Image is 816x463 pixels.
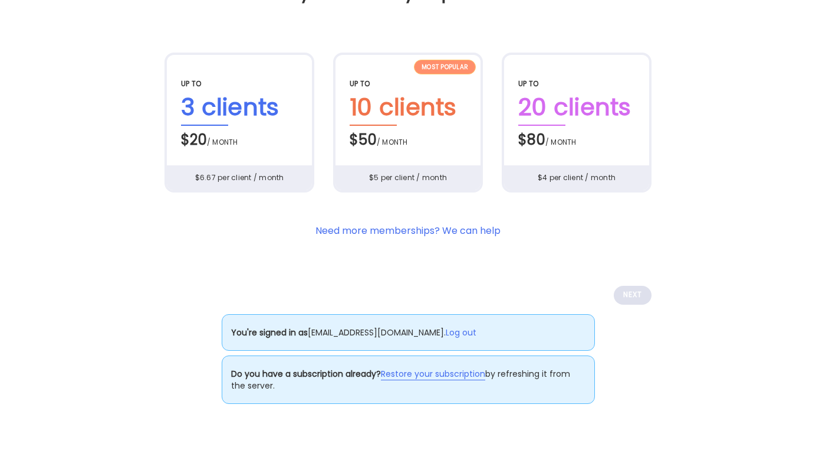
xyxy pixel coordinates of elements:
span: [EMAIL_ADDRESS][DOMAIN_NAME] [308,327,444,338]
div: 10 clients [350,89,466,126]
div: $5 per client / month [335,165,481,190]
b: Do you have a subscription already? [231,368,381,380]
div: up to [350,79,466,89]
div: $20 [181,126,298,151]
span: / month [377,137,408,147]
b: You're signed in as [231,327,308,338]
a: Restore your subscription [381,368,485,380]
div: $50 [350,126,466,151]
div: 20 clients [518,89,635,126]
a: Log out [446,327,476,339]
div: 3 clients [181,89,298,126]
div: up to [518,79,635,89]
div: $4 per client / month [504,165,650,190]
p: . [222,314,595,351]
section: Need more memberships? We can help [315,224,501,239]
span: / month [545,137,577,147]
div: $6.67 per client / month [166,165,312,190]
div: Most popular [414,60,476,74]
div: Next [614,286,652,305]
p: by refreshing it from the server. [222,356,595,404]
div: $80 [518,126,635,151]
span: / month [207,137,238,147]
div: up to [181,79,298,89]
